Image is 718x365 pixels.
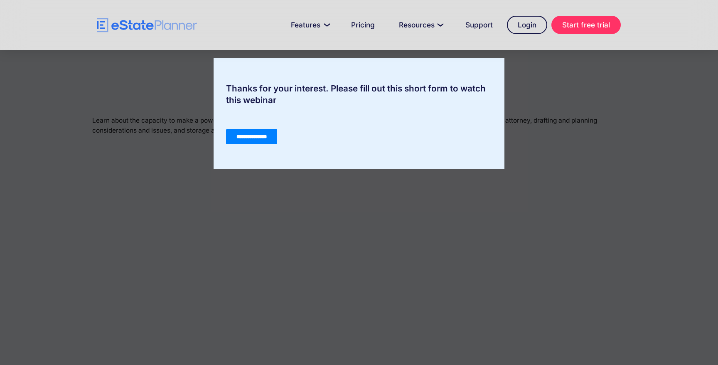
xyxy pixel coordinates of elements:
[281,17,337,33] a: Features
[214,83,504,106] div: Thanks for your interest. Please fill out this short form to watch this webinar
[97,18,197,32] a: home
[341,17,385,33] a: Pricing
[226,114,492,144] iframe: Form 0
[455,17,503,33] a: Support
[389,17,451,33] a: Resources
[507,16,547,34] a: Login
[551,16,621,34] a: Start free trial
